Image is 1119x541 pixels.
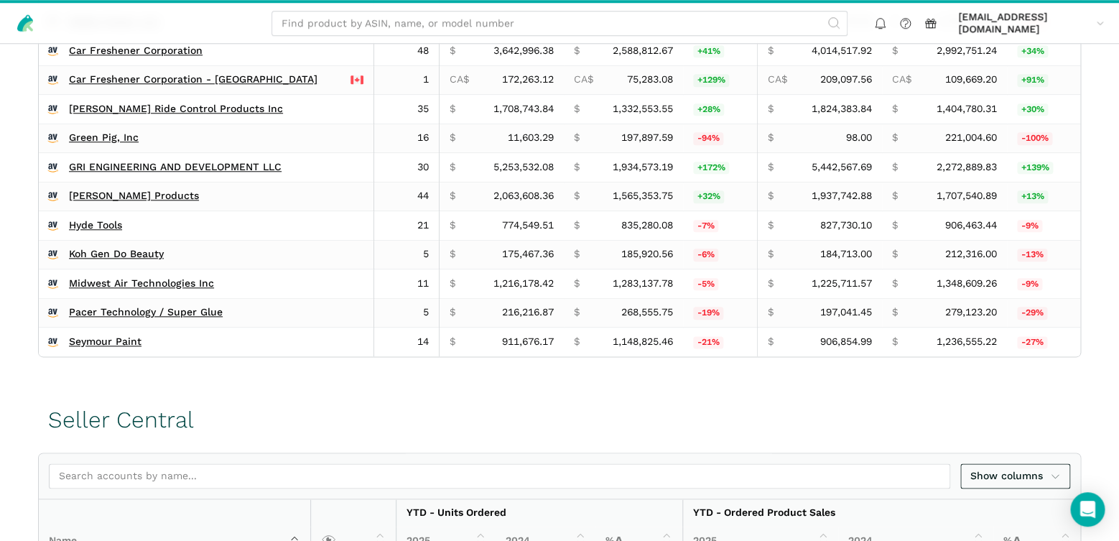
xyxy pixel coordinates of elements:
span: $ [450,190,455,203]
span: 109,669.20 [945,73,997,86]
span: $ [768,45,774,57]
span: $ [450,277,455,290]
span: +129% [693,74,729,87]
span: -94% [693,132,723,145]
td: -20.64% [683,328,757,356]
td: 31.83% [683,182,757,211]
span: $ [768,103,774,116]
span: -27% [1017,336,1047,349]
td: 139.46% [1007,153,1080,182]
span: -21% [693,336,723,349]
td: -5.22% [683,269,757,299]
span: $ [768,336,774,348]
span: +13% [1017,190,1048,203]
td: 128.82% [683,65,757,95]
span: 279,123.20 [945,306,997,319]
a: Koh Gen Do Beauty [69,248,164,261]
td: -19.49% [683,298,757,328]
span: $ [892,161,898,174]
span: 1,824,383.84 [812,103,872,116]
span: $ [574,219,580,232]
span: 2,063,608.36 [493,190,554,203]
span: $ [892,45,898,57]
span: -5% [693,278,718,291]
a: GRI ENGINEERING AND DEVELOPMENT LLC [69,161,282,174]
span: -6% [693,249,718,262]
span: +41% [693,45,724,58]
span: $ [892,131,898,144]
span: $ [892,277,898,290]
span: 221,004.60 [945,131,997,144]
span: +34% [1017,45,1048,58]
span: 835,280.08 [621,219,673,232]
span: $ [574,306,580,319]
span: -7% [693,220,718,233]
span: $ [768,248,774,261]
a: [EMAIL_ADDRESS][DOMAIN_NAME] [953,8,1109,38]
span: [EMAIL_ADDRESS][DOMAIN_NAME] [958,11,1091,36]
span: $ [574,161,580,174]
td: -7.27% [683,211,757,241]
span: 911,676.17 [502,336,554,348]
span: 212,316.00 [945,248,997,261]
span: -13% [1017,249,1047,262]
span: +28% [693,103,724,116]
span: 268,555.75 [621,306,673,319]
span: $ [450,45,455,57]
a: Seymour Paint [69,336,141,348]
span: +32% [693,190,724,203]
td: 14 [373,328,439,356]
td: 29.87% [1007,95,1080,124]
span: 1,148,825.46 [613,336,673,348]
span: 1,707,540.89 [937,190,997,203]
td: 48 [373,37,439,66]
span: 827,730.10 [820,219,872,232]
img: 243-canada-6dcbff6b5ddfbc3d576af9e026b5d206327223395eaa30c1e22b34077c083801.svg [350,73,363,86]
span: -19% [693,307,723,320]
span: $ [768,190,774,203]
td: -99.96% [1007,124,1080,153]
td: -29.41% [1007,298,1080,328]
span: 75,283.08 [627,73,673,86]
span: +172% [693,162,729,175]
td: 28.23% [683,95,757,124]
span: $ [892,248,898,261]
td: -8.69% [1007,211,1080,241]
span: $ [768,306,774,319]
a: Midwest Air Technologies Inc [69,277,214,290]
span: $ [450,336,455,348]
span: CA$ [574,73,593,86]
span: +139% [1017,162,1053,175]
a: Show columns [960,463,1071,489]
span: 2,992,751.24 [937,45,997,57]
td: 34.14% [1007,37,1080,66]
td: 5 [373,298,439,328]
span: 1,225,711.57 [812,277,872,290]
td: 30 [373,153,439,182]
span: $ [892,103,898,116]
a: Car Freshener Corporation [69,45,203,57]
td: 11 [373,269,439,299]
span: $ [892,306,898,319]
td: 1 [373,65,439,95]
a: Car Freshener Corporation - [GEOGRAPHIC_DATA] [69,73,317,86]
span: $ [574,45,580,57]
span: 1,236,555.22 [937,336,997,348]
span: 1,404,780.31 [937,103,997,116]
span: CA$ [450,73,469,86]
span: $ [450,219,455,232]
span: $ [892,219,898,232]
span: $ [574,336,580,348]
strong: YTD - Units Ordered [407,507,506,518]
span: 5,253,532.08 [493,161,554,174]
span: 1,565,353.75 [613,190,673,203]
h1: Seller Central [48,407,194,433]
a: Green Pig, Inc [69,131,139,144]
td: 44 [373,182,439,211]
span: -9% [1017,278,1042,291]
input: Search accounts by name... [49,463,950,489]
a: Pacer Technology / Super Glue [69,306,223,319]
span: $ [450,103,455,116]
input: Find product by ASIN, name, or model number [271,11,848,36]
span: 1,708,743.84 [493,103,554,116]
